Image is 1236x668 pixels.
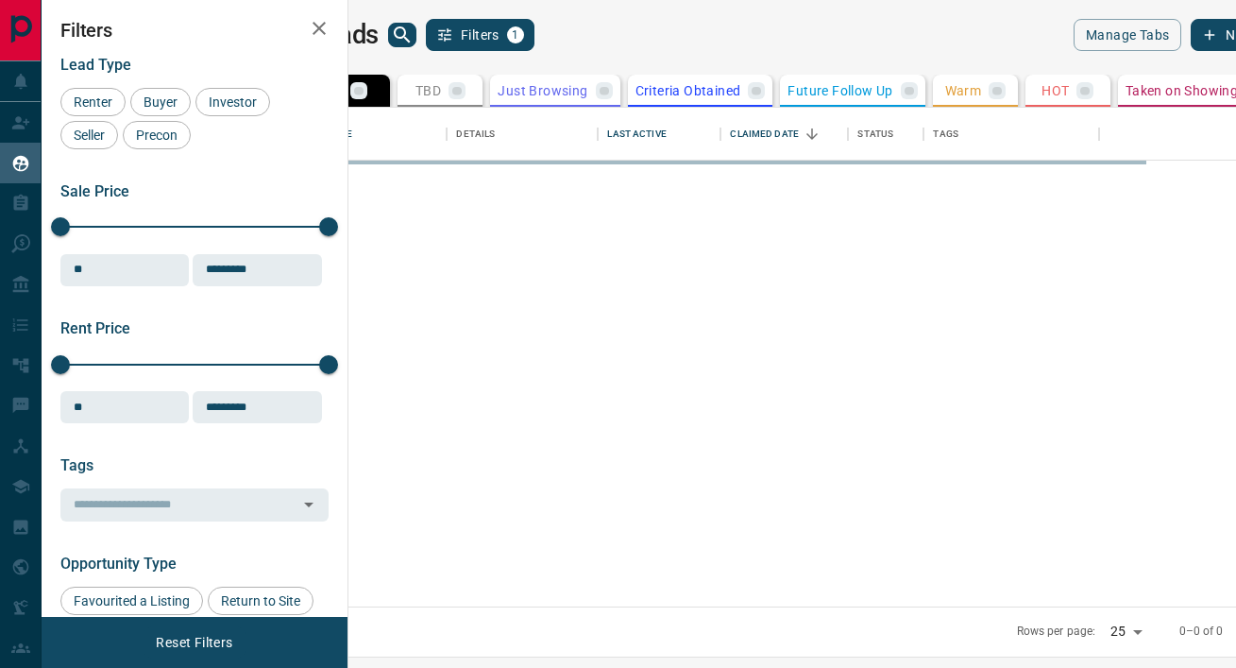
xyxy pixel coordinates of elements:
[129,128,184,143] span: Precon
[456,108,495,161] div: Details
[60,56,131,74] span: Lead Type
[607,108,666,161] div: Last Active
[60,456,93,474] span: Tags
[923,108,1099,161] div: Tags
[848,108,923,161] div: Status
[799,121,825,147] button: Sort
[60,88,126,116] div: Renter
[720,108,848,161] div: Claimed Date
[144,626,245,659] button: Reset Filters
[137,94,184,110] span: Buyer
[635,84,741,97] p: Criteria Obtained
[1041,84,1069,97] p: HOT
[60,121,118,149] div: Seller
[67,128,111,143] span: Seller
[60,182,129,200] span: Sale Price
[314,108,447,161] div: Name
[195,88,270,116] div: Investor
[1017,624,1096,640] p: Rows per page:
[60,555,177,573] span: Opportunity Type
[598,108,720,161] div: Last Active
[388,23,416,47] button: search button
[426,19,534,51] button: Filters1
[67,593,196,608] span: Favourited a Listing
[730,108,799,161] div: Claimed Date
[509,28,522,42] span: 1
[214,593,307,608] span: Return to Site
[933,108,958,161] div: Tags
[447,108,598,161] div: Details
[123,121,191,149] div: Precon
[202,94,263,110] span: Investor
[945,84,982,97] p: Warm
[787,84,892,97] p: Future Follow Up
[60,19,329,42] h2: Filters
[60,587,203,615] div: Favourited a Listing
[1179,624,1224,640] p: 0–0 of 0
[857,108,893,161] div: Status
[208,587,313,615] div: Return to Site
[415,84,441,97] p: TBD
[1103,618,1148,645] div: 25
[296,491,322,518] button: Open
[67,94,119,110] span: Renter
[130,88,191,116] div: Buyer
[60,319,130,337] span: Rent Price
[1074,19,1181,51] button: Manage Tabs
[498,84,587,97] p: Just Browsing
